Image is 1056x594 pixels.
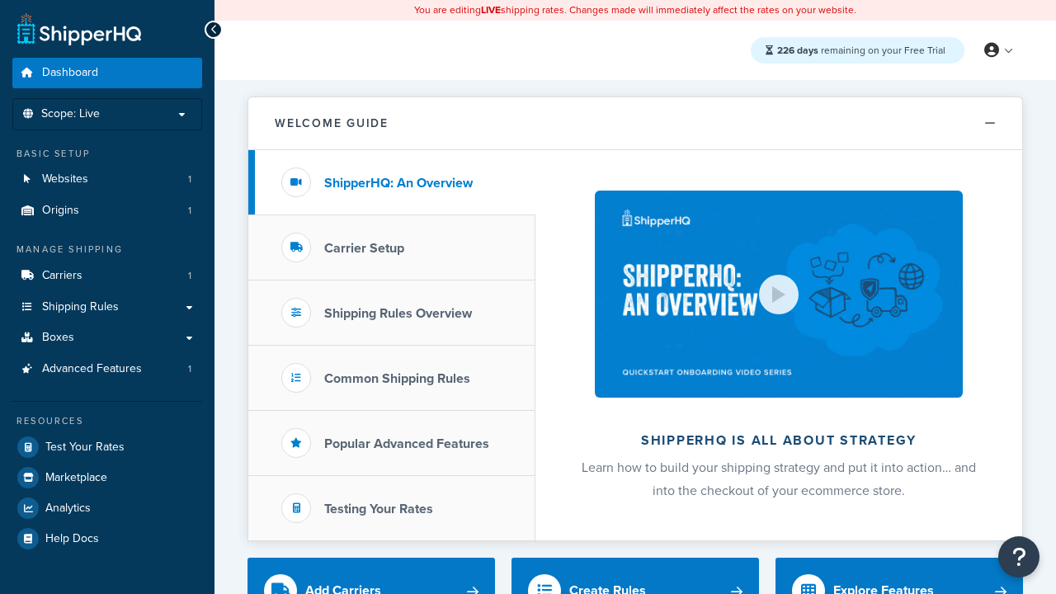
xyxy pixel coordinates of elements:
[12,432,202,462] a: Test Your Rates
[12,463,202,493] a: Marketplace
[777,43,818,58] strong: 226 days
[188,269,191,283] span: 1
[12,524,202,554] a: Help Docs
[12,147,202,161] div: Basic Setup
[324,306,472,321] h3: Shipping Rules Overview
[12,164,202,195] a: Websites1
[45,441,125,455] span: Test Your Rates
[998,536,1039,577] button: Open Resource Center
[12,292,202,323] a: Shipping Rules
[275,117,389,130] h2: Welcome Guide
[324,436,489,451] h3: Popular Advanced Features
[12,354,202,384] li: Advanced Features
[595,191,963,398] img: ShipperHQ is all about strategy
[42,362,142,376] span: Advanced Features
[481,2,501,17] b: LIVE
[42,66,98,80] span: Dashboard
[12,354,202,384] a: Advanced Features1
[12,58,202,88] a: Dashboard
[582,458,976,500] span: Learn how to build your shipping strategy and put it into action… and into the checkout of your e...
[42,269,82,283] span: Carriers
[12,196,202,226] a: Origins1
[12,243,202,257] div: Manage Shipping
[45,502,91,516] span: Analytics
[188,172,191,186] span: 1
[45,471,107,485] span: Marketplace
[324,502,433,516] h3: Testing Your Rates
[12,414,202,428] div: Resources
[42,300,119,314] span: Shipping Rules
[42,204,79,218] span: Origins
[41,107,100,121] span: Scope: Live
[324,176,473,191] h3: ShipperHQ: An Overview
[12,323,202,353] a: Boxes
[248,97,1022,150] button: Welcome Guide
[42,331,74,345] span: Boxes
[12,196,202,226] li: Origins
[188,362,191,376] span: 1
[12,261,202,291] a: Carriers1
[42,172,88,186] span: Websites
[324,371,470,386] h3: Common Shipping Rules
[324,241,404,256] h3: Carrier Setup
[12,261,202,291] li: Carriers
[12,493,202,523] a: Analytics
[579,433,978,448] h2: ShipperHQ is all about strategy
[12,164,202,195] li: Websites
[188,204,191,218] span: 1
[777,43,945,58] span: remaining on your Free Trial
[45,532,99,546] span: Help Docs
